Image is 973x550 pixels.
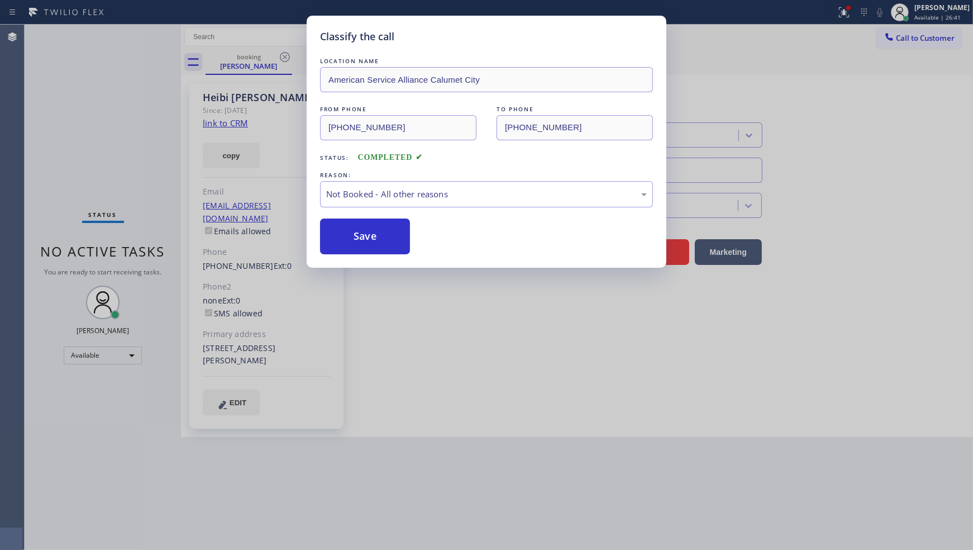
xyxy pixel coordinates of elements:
div: REASON: [320,169,653,181]
div: TO PHONE [497,103,653,115]
h5: Classify the call [320,29,394,44]
div: LOCATION NAME [320,55,653,67]
div: FROM PHONE [320,103,476,115]
div: Not Booked - All other reasons [326,188,647,201]
span: COMPLETED [358,153,423,162]
input: To phone [497,115,653,140]
span: Status: [320,154,349,162]
button: Save [320,219,410,254]
input: From phone [320,115,476,140]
